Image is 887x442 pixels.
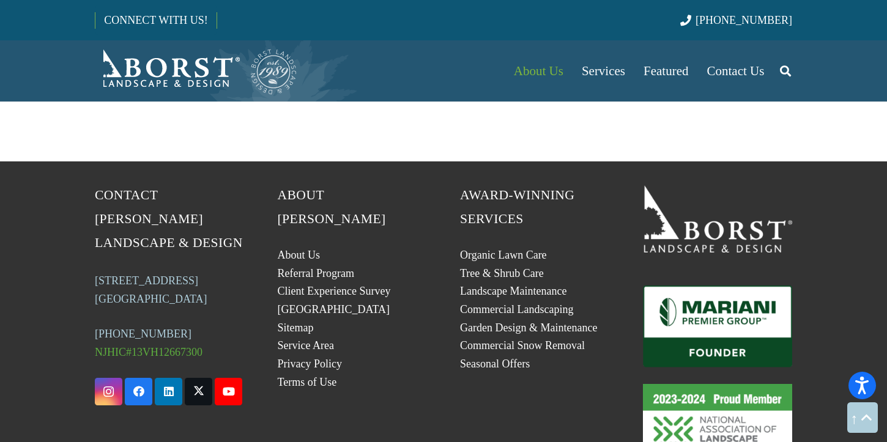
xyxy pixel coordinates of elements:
a: YouTube [215,378,242,405]
a: Garden Design & Maintenance [460,322,597,334]
a: Referral Program [278,267,354,279]
a: Organic Lawn Care [460,249,547,261]
span: NJHIC#13VH12667300 [95,346,202,358]
a: [GEOGRAPHIC_DATA] [278,303,390,315]
span: About [PERSON_NAME] [278,188,386,226]
a: [PHONE_NUMBER] [680,14,792,26]
span: Featured [644,64,688,78]
a: Tree & Shrub Care [460,267,544,279]
a: Privacy Policy [278,358,343,370]
a: [PHONE_NUMBER] [95,328,191,340]
a: Borst-Logo [95,46,298,95]
a: About Us [505,40,573,101]
a: LinkedIn [155,378,182,405]
span: Services [582,64,625,78]
a: Search [773,56,798,86]
a: Contact Us [698,40,774,101]
span: Contact [PERSON_NAME] Landscape & Design [95,188,243,250]
a: About Us [278,249,321,261]
a: Mariani_Badge_Full_Founder [643,285,793,367]
a: Commercial Snow Removal [460,339,585,352]
a: CONNECT WITH US! [95,6,216,35]
a: Seasonal Offers [460,358,530,370]
a: Back to top [847,402,878,433]
a: Landscape Maintenance [460,285,566,297]
a: Facebook [125,378,152,405]
a: Service Area [278,339,334,352]
a: Terms of Use [278,376,337,388]
a: [STREET_ADDRESS][GEOGRAPHIC_DATA] [95,274,207,305]
a: Sitemap [278,322,314,334]
a: Instagram [95,378,122,405]
a: Featured [634,40,697,101]
span: About Us [514,64,563,78]
span: [PHONE_NUMBER] [696,14,792,26]
a: Client Experience Survey [278,285,391,297]
a: Commercial Landscaping [460,303,573,315]
span: Contact Us [707,64,765,78]
a: X [185,378,212,405]
a: 19BorstLandscape_Logo_W [643,183,793,252]
span: Award-Winning Services [460,188,574,226]
a: Services [573,40,634,101]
